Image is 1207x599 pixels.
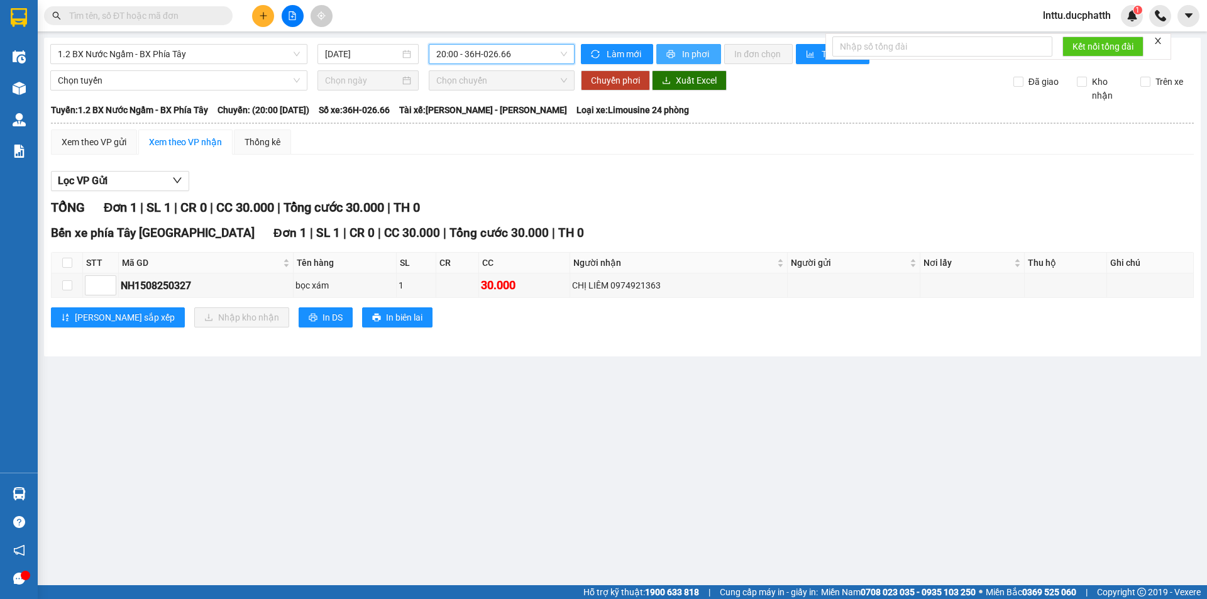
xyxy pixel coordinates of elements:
[573,256,774,270] span: Người nhận
[62,135,126,149] div: Xem theo VP gửi
[923,256,1011,270] span: Nơi lấy
[13,145,26,158] img: solution-icon
[1127,10,1138,21] img: icon-new-feature
[325,74,400,87] input: Chọn ngày
[397,253,436,273] th: SL
[583,585,699,599] span: Hỗ trợ kỹ thuật:
[83,253,119,273] th: STT
[1137,588,1146,596] span: copyright
[122,256,280,270] span: Mã GD
[343,226,346,240] span: |
[58,45,300,63] span: 1.2 BX Nước Ngầm - BX Phía Tây
[1062,36,1144,57] button: Kết nối tổng đài
[979,590,983,595] span: ⚪️
[384,226,440,240] span: CC 30.000
[449,226,549,240] span: Tổng cước 30.000
[443,226,446,240] span: |
[245,135,280,149] div: Thống kê
[436,71,567,90] span: Chọn chuyến
[372,313,381,323] span: printer
[51,171,189,191] button: Lọc VP Gửi
[552,226,555,240] span: |
[277,200,280,215] span: |
[104,200,137,215] span: Đơn 1
[58,173,107,189] span: Lọc VP Gửi
[13,113,26,126] img: warehouse-icon
[282,5,304,27] button: file-add
[806,50,817,60] span: bar-chart
[216,200,274,215] span: CC 30.000
[1023,75,1064,89] span: Đã giao
[317,11,326,20] span: aim
[362,307,433,327] button: printerIn biên lai
[861,587,976,597] strong: 0708 023 035 - 0935 103 250
[11,8,27,27] img: logo-vxr
[645,587,699,597] strong: 1900 633 818
[13,516,25,528] span: question-circle
[576,103,689,117] span: Loại xe: Limousine 24 phòng
[1033,8,1121,23] span: lnttu.ducphatth
[51,105,208,115] b: Tuyến: 1.2 BX Nước Ngầm - BX Phía Tây
[119,273,294,298] td: NH1508250327
[61,313,70,323] span: sort-ascending
[316,226,340,240] span: SL 1
[284,200,384,215] span: Tổng cước 30.000
[676,74,717,87] span: Xuất Excel
[218,103,309,117] span: Chuyến: (20:00 [DATE])
[51,307,185,327] button: sort-ascending[PERSON_NAME] sắp xếp
[294,253,397,273] th: Tên hàng
[1086,585,1088,599] span: |
[13,487,26,500] img: warehouse-icon
[652,70,727,91] button: downloadXuất Excel
[51,200,85,215] span: TỔNG
[682,47,711,61] span: In phơi
[322,310,343,324] span: In DS
[558,226,584,240] span: TH 0
[13,573,25,585] span: message
[1135,6,1140,14] span: 1
[386,310,422,324] span: In biên lai
[325,47,400,61] input: 15/08/2025
[259,11,268,20] span: plus
[581,44,653,64] button: syncLàm mới
[13,82,26,95] img: warehouse-icon
[58,71,300,90] span: Chọn tuyến
[310,226,313,240] span: |
[172,175,182,185] span: down
[436,45,567,63] span: 20:00 - 36H-026.66
[75,310,175,324] span: [PERSON_NAME] sắp xếp
[656,44,721,64] button: printerIn phơi
[350,226,375,240] span: CR 0
[1022,587,1076,597] strong: 0369 525 060
[394,200,420,215] span: TH 0
[13,544,25,556] span: notification
[13,50,26,63] img: warehouse-icon
[309,313,317,323] span: printer
[1177,5,1199,27] button: caret-down
[288,11,297,20] span: file-add
[52,11,61,20] span: search
[299,307,353,327] button: printerIn DS
[436,253,479,273] th: CR
[1133,6,1142,14] sup: 1
[51,226,255,240] span: Bến xe phía Tây [GEOGRAPHIC_DATA]
[821,585,976,599] span: Miền Nam
[1150,75,1188,89] span: Trên xe
[69,9,218,23] input: Tìm tên, số ĐT hoặc mã đơn
[1072,40,1133,53] span: Kết nối tổng đài
[607,47,643,61] span: Làm mới
[1154,36,1162,45] span: close
[311,5,333,27] button: aim
[1107,253,1194,273] th: Ghi chú
[273,226,307,240] span: Đơn 1
[194,307,289,327] button: downloadNhập kho nhận
[479,253,570,273] th: CC
[708,585,710,599] span: |
[591,50,602,60] span: sync
[180,200,207,215] span: CR 0
[295,278,394,292] div: bọc xám
[724,44,793,64] button: In đơn chọn
[252,5,274,27] button: plus
[1087,75,1131,102] span: Kho nhận
[791,256,907,270] span: Người gửi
